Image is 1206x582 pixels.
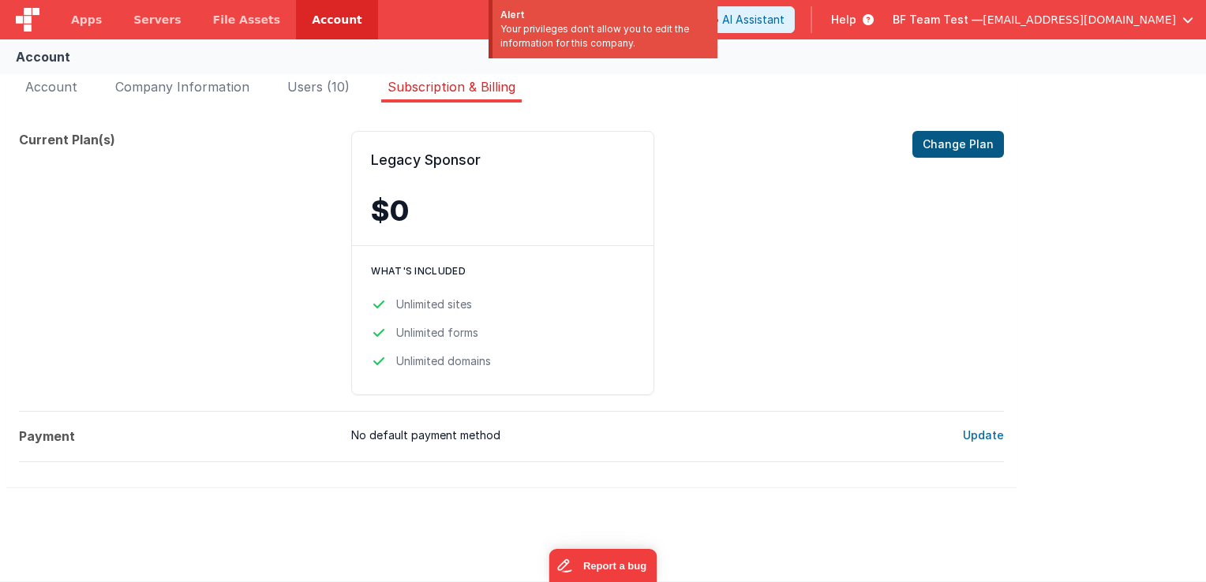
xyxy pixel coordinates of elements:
span: AI Assistant [722,12,785,28]
div: Alert [500,8,710,22]
dt: Current Plan(s) [19,131,339,395]
button: BF Team Test — [EMAIL_ADDRESS][DOMAIN_NAME] [893,12,1193,28]
span: [EMAIL_ADDRESS][DOMAIN_NAME] [983,12,1176,28]
span: Unlimited domains [396,353,491,369]
span: Servers [133,12,181,28]
span: Users (10) [287,79,350,95]
span: Account [25,79,77,95]
span: Subscription & Billing [388,79,515,95]
span: File Assets [213,12,281,28]
span: Unlimited forms [396,325,478,341]
iframe: Marker.io feedback button [549,549,657,582]
span: BF Team Test — [893,12,983,28]
div: Account [16,47,70,66]
span: Help [831,12,856,28]
div: Your privileges don't allow you to edit the information for this company. [500,22,710,50]
h2: Legacy Sponsor [371,151,635,170]
span: No default payment method [351,427,950,446]
button: Change Plan [912,131,1004,158]
dt: Payment [19,427,339,446]
span: Unlimited sites [396,297,472,312]
span: Company Information [115,79,249,95]
button: Update [963,427,1004,443]
span: Apps [71,12,102,28]
button: AI Assistant [695,6,795,33]
span: $0 [371,193,409,228]
h3: What's included [371,265,635,278]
